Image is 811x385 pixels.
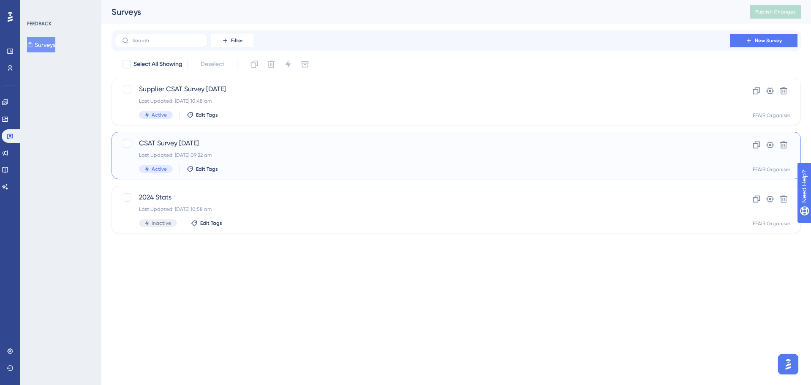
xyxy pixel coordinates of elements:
[753,166,790,173] div: FFAIR Organiser
[133,59,182,69] span: Select All Showing
[139,138,706,148] span: CSAT Survey [DATE]
[231,37,243,44] span: Filter
[27,37,55,52] button: Surveys
[139,206,706,213] div: Last Updated: [DATE] 10:58 am
[27,20,52,27] div: FEEDBACK
[152,166,167,172] span: Active
[200,220,222,227] span: Edit Tags
[755,8,796,15] span: Publish Changes
[112,6,729,18] div: Surveys
[187,112,218,118] button: Edit Tags
[191,220,222,227] button: Edit Tags
[750,5,801,19] button: Publish Changes
[132,38,201,44] input: Search
[201,59,224,69] span: Deselect
[193,57,232,72] button: Deselect
[753,220,790,227] div: FFAIR Organiser
[187,166,218,172] button: Edit Tags
[211,34,253,47] button: Filter
[755,37,782,44] span: New Survey
[196,166,218,172] span: Edit Tags
[20,2,53,12] span: Need Help?
[776,352,801,377] iframe: UserGuiding AI Assistant Launcher
[753,112,790,119] div: FFAIR Organiser
[196,112,218,118] span: Edit Tags
[139,84,706,94] span: Supplier CSAT Survey [DATE]
[139,98,706,104] div: Last Updated: [DATE] 10:48 am
[152,220,171,227] span: Inactive
[152,112,167,118] span: Active
[139,192,706,202] span: 2024 Stats
[139,152,706,158] div: Last Updated: [DATE] 09:22 am
[730,34,797,47] button: New Survey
